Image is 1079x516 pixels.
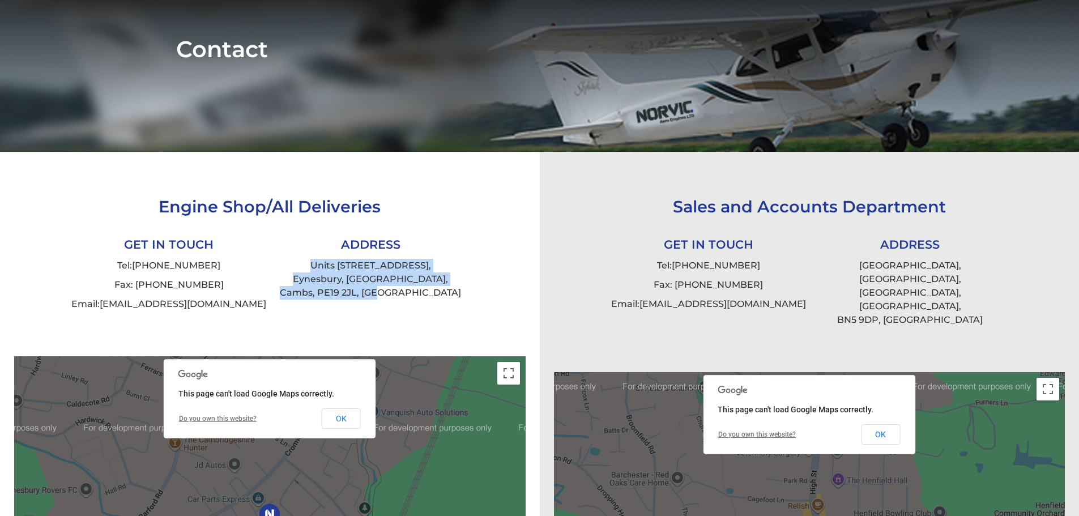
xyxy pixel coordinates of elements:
[809,233,1011,256] li: ADDRESS
[179,415,257,423] a: Do you own this website?
[270,256,471,302] li: Units [STREET_ADDRESS], Eynesbury, [GEOGRAPHIC_DATA], Cambs, PE19 2JL, [GEOGRAPHIC_DATA]
[68,197,471,216] h3: Engine Shop/All Deliveries
[68,256,270,275] li: Tel:
[718,430,796,438] a: Do you own this website?
[68,295,270,314] li: Email:
[718,405,873,414] span: This page can't load Google Maps correctly.
[322,408,361,429] button: OK
[68,275,270,295] li: Fax: [PHONE_NUMBER]
[608,197,1011,216] h3: Sales and Accounts Department
[497,362,520,385] button: Toggle fullscreen view
[608,275,809,295] li: Fax: [PHONE_NUMBER]
[639,298,806,309] a: [EMAIL_ADDRESS][DOMAIN_NAME]
[270,233,471,256] li: ADDRESS
[608,295,809,314] li: Email:
[809,256,1011,330] li: [GEOGRAPHIC_DATA], [GEOGRAPHIC_DATA], [GEOGRAPHIC_DATA], [GEOGRAPHIC_DATA], BN5 9DP, [GEOGRAPHIC_...
[176,35,903,63] h1: Contact
[608,256,809,275] li: Tel:
[68,233,270,256] li: GET IN TOUCH
[100,298,266,309] a: [EMAIL_ADDRESS][DOMAIN_NAME]
[861,424,900,445] button: OK
[672,260,760,271] a: [PHONE_NUMBER]
[608,233,809,256] li: GET IN TOUCH
[1037,378,1059,400] button: Toggle fullscreen view
[178,389,334,398] span: This page can't load Google Maps correctly.
[132,260,220,271] a: [PHONE_NUMBER]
